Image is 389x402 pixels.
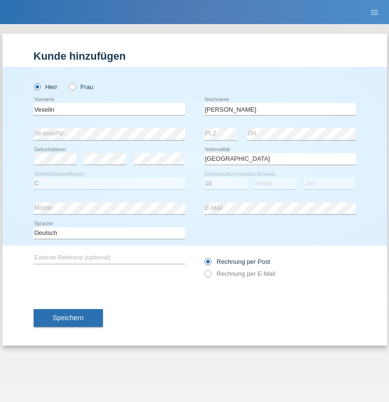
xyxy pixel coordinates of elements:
label: Herr [34,83,58,91]
label: Frau [69,83,93,91]
input: Rechnung per Post [204,258,211,270]
input: Herr [34,83,40,90]
label: Rechnung per E-Mail [204,270,276,277]
button: Speichern [34,309,103,327]
input: Rechnung per E-Mail [204,270,211,282]
label: Rechnung per Post [204,258,270,265]
h1: Kunde hinzufügen [34,50,356,62]
input: Frau [69,83,75,90]
i: menu [370,8,379,17]
a: menu [365,9,384,15]
span: Speichern [53,314,84,322]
